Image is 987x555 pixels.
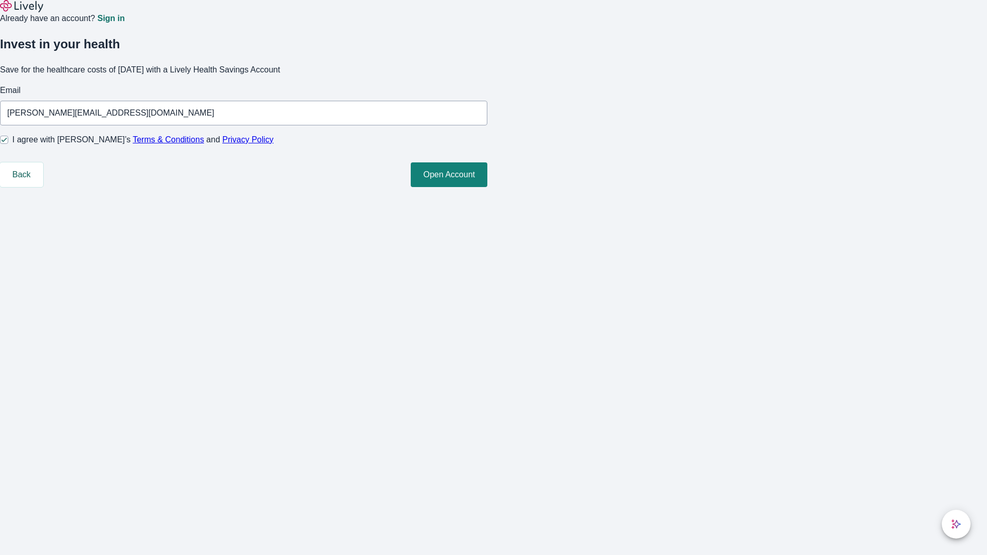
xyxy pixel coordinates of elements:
a: Sign in [97,14,124,23]
a: Terms & Conditions [133,135,204,144]
button: Open Account [411,162,487,187]
svg: Lively AI Assistant [951,519,961,529]
a: Privacy Policy [223,135,274,144]
button: chat [942,510,971,539]
span: I agree with [PERSON_NAME]’s and [12,134,273,146]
